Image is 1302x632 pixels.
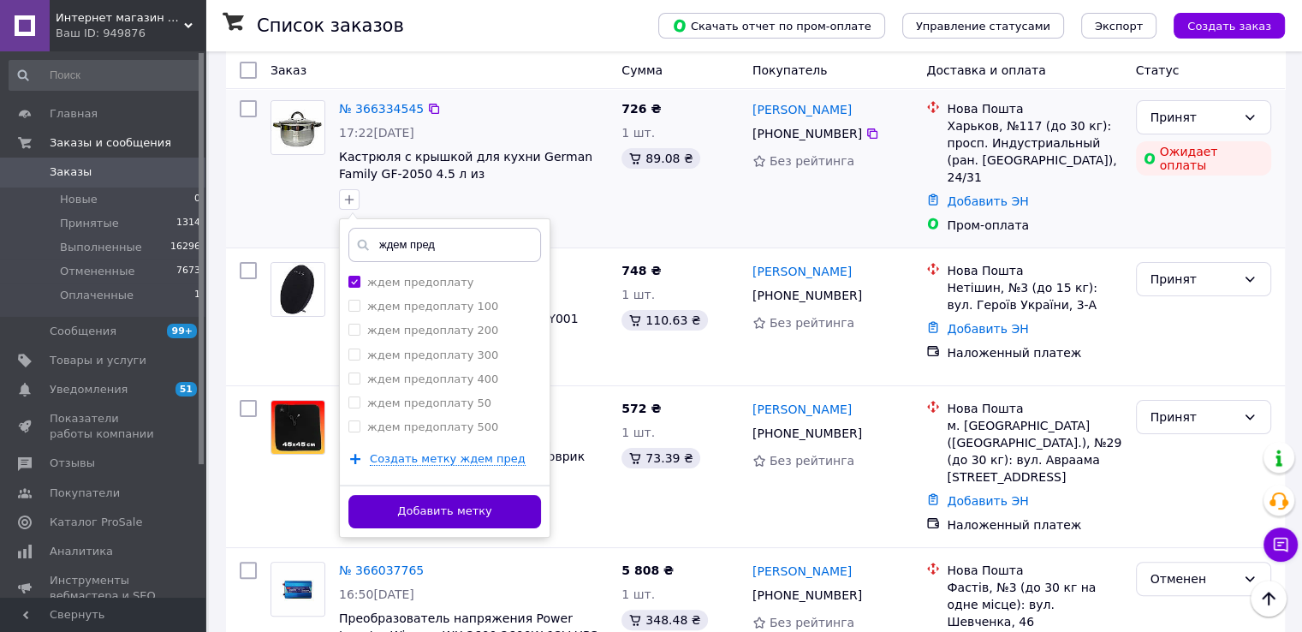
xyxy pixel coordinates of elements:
div: Нова Пошта [947,100,1121,117]
div: 73.39 ₴ [621,448,699,468]
div: Принят [1150,270,1236,289]
span: Кастрюля с крышкой для кухни German Family GF-2050 4.5 л из высококачественной нержавеющей стали [339,150,608,198]
span: [PHONE_NUMBER] [752,289,862,302]
button: Скачать отчет по пром-оплате [658,13,885,39]
span: Заказ [271,63,306,77]
span: Уведомления [50,382,128,397]
label: ждем предоплату 500 [367,420,498,433]
span: Доставка и оплата [926,63,1045,77]
span: Сообщения [50,324,116,339]
div: Нетішин, №3 (до 15 кг): вул. Героїв України, 3-А [947,279,1121,313]
span: 51 [175,382,197,396]
a: [PERSON_NAME] [752,263,852,280]
span: Новые [60,192,98,207]
span: 16296 [170,240,200,255]
label: ждем предоплату 400 [367,373,498,385]
span: 1 шт. [621,426,655,439]
button: Экспорт [1081,13,1156,39]
img: Фото товару [271,563,324,616]
span: Главная [50,106,98,122]
a: Фото товару [271,562,325,617]
div: 110.63 ₴ [621,310,707,331]
span: 748 ₴ [621,264,661,277]
div: Наложенный платеж [947,516,1121,534]
span: Сумма [621,63,663,77]
a: Фото товару [271,100,325,155]
span: Покупатели [50,486,120,501]
span: Заказы и сообщения [50,135,171,151]
div: м. [GEOGRAPHIC_DATA] ([GEOGRAPHIC_DATA].), №29 (до 30 кг): вул. Авраама [STREET_ADDRESS] [947,417,1121,486]
a: Создать заказ [1156,18,1285,32]
div: Нова Пошта [947,562,1121,579]
a: [PERSON_NAME] [752,101,852,118]
div: Фастів, №3 (до 30 кг на одне місце): вул. Шевченка, 46 [947,579,1121,630]
span: Отзывы [50,456,95,471]
label: ждем предоплату 300 [367,349,498,361]
span: Инструменты вебмастера и SEO [50,573,158,604]
span: Без рейтинга [770,616,854,629]
span: Экспорт [1095,20,1143,33]
a: № 366037765 [339,563,424,577]
span: 7673 [176,264,200,279]
div: Ваш ID: 949876 [56,26,205,41]
div: Нова Пошта [947,262,1121,279]
span: 1 шт. [621,587,655,601]
button: Управление статусами [902,13,1064,39]
span: Статус [1136,63,1180,77]
div: Принят [1150,408,1236,426]
button: Создать заказ [1174,13,1285,39]
span: 16:50[DATE] [339,587,414,601]
button: Наверх [1251,581,1287,617]
span: Выполненные [60,240,142,255]
span: 0 [194,192,200,207]
span: 726 ₴ [621,102,661,116]
span: 1314 [176,216,200,231]
div: 89.08 ₴ [621,148,699,169]
button: Чат с покупателем [1263,528,1298,562]
a: [PERSON_NAME] [752,563,852,580]
div: Харьков, №117 (до 30 кг): просп. Индустриальный (ран. [GEOGRAPHIC_DATA]), 24/31 [947,117,1121,186]
span: 572 ₴ [621,402,661,415]
div: Пром-оплата [947,217,1121,234]
label: ждем предоплату 200 [367,324,498,337]
span: Управление статусами [916,20,1050,33]
div: Наложенный платеж [947,344,1121,361]
span: Интернет магазин «Fullmarket» [56,10,184,26]
img: Фото товару [271,101,324,154]
div: Ожидает оплаты [1136,141,1271,176]
input: Поиск [9,60,202,91]
h1: Список заказов [257,15,404,36]
span: 99+ [167,324,197,338]
a: Добавить ЭН [947,494,1028,508]
span: 1 шт. [621,126,655,140]
span: Без рейтинга [770,454,854,468]
span: Отмененные [60,264,134,279]
img: Фото товару [271,263,324,316]
a: № 366334545 [339,102,424,116]
button: Добавить метку [348,495,541,528]
span: [PHONE_NUMBER] [752,588,862,602]
a: Добавить ЭН [947,322,1028,336]
a: [PERSON_NAME] [752,401,852,418]
input: Напишите название метки [348,228,541,262]
span: Заказы [50,164,92,180]
span: Без рейтинга [770,154,854,168]
span: Покупатель [752,63,828,77]
span: 1 шт. [621,288,655,301]
span: [PHONE_NUMBER] [752,127,862,140]
span: Создать заказ [1187,20,1271,33]
span: Оплаченные [60,288,134,303]
a: Добавить ЭН [947,194,1028,208]
div: Нова Пошта [947,400,1121,417]
a: Фото товару [271,262,325,317]
span: Товары и услуги [50,353,146,368]
label: ждем предоплату 100 [367,300,498,313]
img: Фото товару [271,401,324,453]
span: [PHONE_NUMBER] [752,426,862,440]
div: 348.48 ₴ [621,610,707,630]
label: ждем предоплату [367,276,473,289]
span: Показатели работы компании [50,411,158,442]
span: Аналитика [50,544,113,559]
span: 5 808 ₴ [621,563,674,577]
span: 1 [194,288,200,303]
